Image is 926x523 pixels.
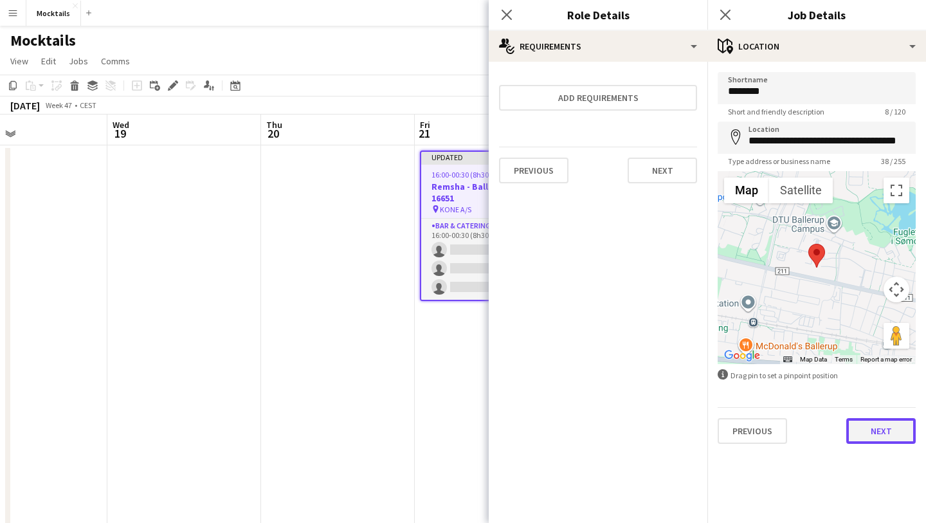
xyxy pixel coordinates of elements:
span: 21 [418,126,430,141]
span: 38 / 255 [871,156,916,166]
button: Previous [718,418,787,444]
a: View [5,53,33,69]
button: Next [628,158,697,183]
span: KONE A/S [440,205,471,214]
img: Google [721,347,763,364]
button: Map camera controls [884,277,909,302]
button: Show satellite imagery [769,178,833,203]
button: Show street map [724,178,769,203]
button: Drag Pegman onto the map to open Street View [884,323,909,349]
span: Edit [41,55,56,67]
h1: Mocktails [10,31,76,50]
span: 20 [264,126,282,141]
button: Map Data [800,355,827,364]
div: [DATE] [10,99,40,112]
a: Terms (opens in new tab) [835,356,853,363]
span: Short and friendly description [718,107,835,116]
div: Location [707,31,926,62]
a: Comms [96,53,135,69]
a: Edit [36,53,61,69]
span: Thu [266,119,282,131]
span: Type address or business name [718,156,840,166]
button: Next [846,418,916,444]
div: CEST [80,100,96,110]
h3: Job Details [707,6,926,23]
span: 19 [111,126,129,141]
button: Add requirements [499,85,697,111]
div: Updated [421,152,563,162]
app-card-role: Bar & Catering (Bar Tender)2A0/316:00-00:30 (8h30m) [421,219,563,300]
div: Requirements [489,31,707,62]
span: 8 / 120 [875,107,916,116]
span: 16:00-00:30 (8h30m) (Sat) [431,170,516,179]
a: Report a map error [860,356,912,363]
button: Previous [499,158,568,183]
span: Wed [113,119,129,131]
button: Keyboard shortcuts [783,355,792,364]
a: Jobs [64,53,93,69]
a: Open this area in Google Maps (opens a new window) [721,347,763,364]
span: Comms [101,55,130,67]
button: Toggle fullscreen view [884,178,909,203]
h3: Role Details [489,6,707,23]
span: Jobs [69,55,88,67]
button: Mocktails [26,1,81,26]
span: Week 47 [42,100,75,110]
span: View [10,55,28,67]
span: Fri [420,119,430,131]
h3: Remsha - Ballerup - Ordrenr. 16651 [421,181,563,204]
app-job-card: Updated16:00-00:30 (8h30m) (Sat)0/3Remsha - Ballerup - Ordrenr. 16651 KONE A/S1 RoleBar & Caterin... [420,151,564,301]
div: Drag pin to set a pinpoint position [718,369,916,381]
